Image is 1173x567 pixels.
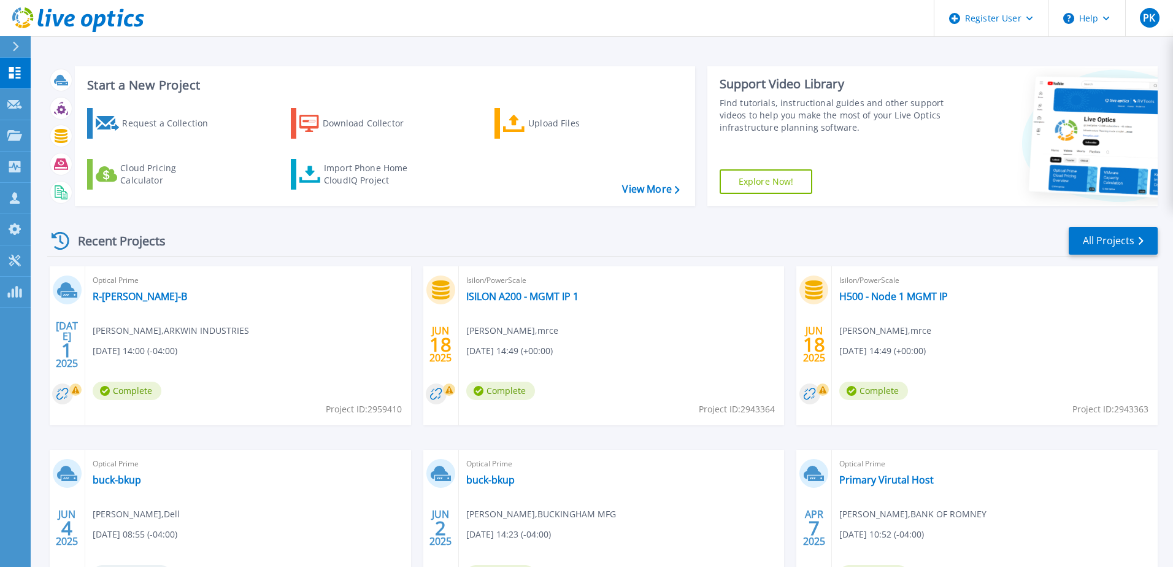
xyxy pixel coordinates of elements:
span: [DATE] 10:52 (-04:00) [839,528,924,541]
span: Isilon/PowerScale [466,274,777,287]
a: buck-bkup [466,474,515,486]
span: Project ID: 2943364 [699,403,775,416]
a: All Projects [1069,227,1158,255]
div: JUN 2025 [802,322,826,367]
div: JUN 2025 [55,506,79,550]
span: 18 [429,339,452,350]
span: Complete [839,382,908,400]
div: Upload Files [528,111,626,136]
span: [DATE] 14:23 (-04:00) [466,528,551,541]
span: [PERSON_NAME] , BANK OF ROMNEY [839,507,986,521]
a: ISILON A200 - MGMT IP 1 [466,290,579,303]
div: [DATE] 2025 [55,322,79,367]
a: View More [622,183,679,195]
span: Optical Prime [466,457,777,471]
span: 1 [61,345,72,355]
span: [PERSON_NAME] , ARKWIN INDUSTRIES [93,324,249,337]
span: Optical Prime [839,457,1150,471]
div: Import Phone Home CloudIQ Project [324,162,420,187]
a: Primary Virutal Host [839,474,934,486]
div: APR 2025 [802,506,826,550]
a: Explore Now! [720,169,813,194]
div: Request a Collection [122,111,220,136]
span: 2 [435,523,446,533]
span: [PERSON_NAME] , BUCKINGHAM MFG [466,507,616,521]
span: Project ID: 2943363 [1072,403,1148,416]
span: PK [1143,13,1155,23]
a: H500 - Node 1 MGMT IP [839,290,948,303]
span: [DATE] 14:49 (+00:00) [839,344,926,358]
span: Optical Prime [93,274,404,287]
div: JUN 2025 [429,506,452,550]
span: 4 [61,523,72,533]
a: Cloud Pricing Calculator [87,159,224,190]
div: Support Video Library [720,76,949,92]
a: Upload Files [494,108,631,139]
div: Cloud Pricing Calculator [120,162,218,187]
span: Complete [93,382,161,400]
h3: Start a New Project [87,79,679,92]
a: Request a Collection [87,108,224,139]
span: [PERSON_NAME] , Dell [93,507,180,521]
div: Find tutorials, instructional guides and other support videos to help you make the most of your L... [720,97,949,134]
span: 18 [803,339,825,350]
span: Complete [466,382,535,400]
a: Download Collector [291,108,428,139]
div: Recent Projects [47,226,182,256]
span: [PERSON_NAME] , mrce [839,324,931,337]
span: [PERSON_NAME] , mrce [466,324,558,337]
div: JUN 2025 [429,322,452,367]
a: R-[PERSON_NAME]-B [93,290,187,303]
span: [DATE] 14:00 (-04:00) [93,344,177,358]
a: buck-bkup [93,474,141,486]
span: [DATE] 14:49 (+00:00) [466,344,553,358]
span: 7 [809,523,820,533]
span: [DATE] 08:55 (-04:00) [93,528,177,541]
span: Project ID: 2959410 [326,403,402,416]
span: Optical Prime [93,457,404,471]
span: Isilon/PowerScale [839,274,1150,287]
div: Download Collector [323,111,421,136]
